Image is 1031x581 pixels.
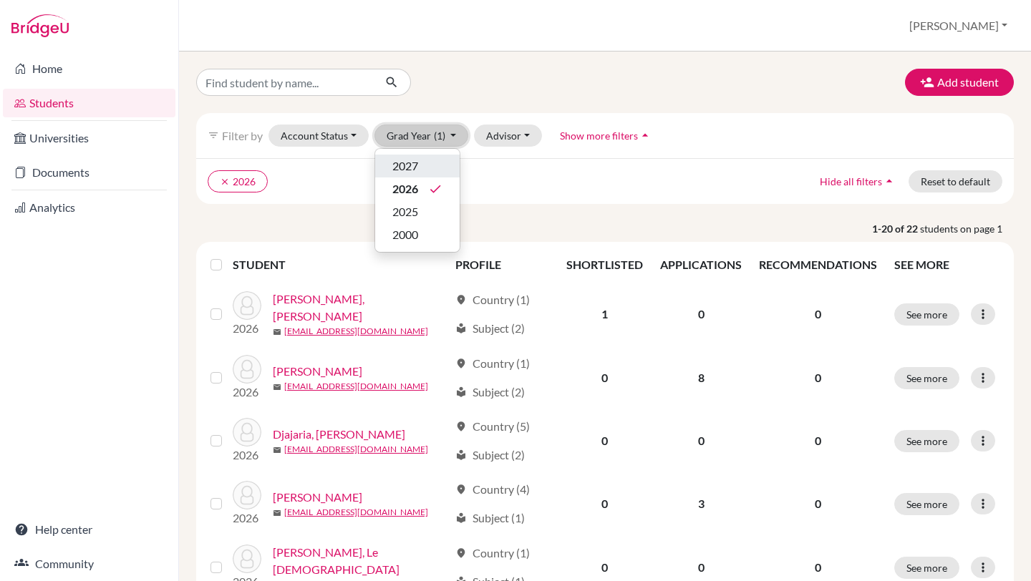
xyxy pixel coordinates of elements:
[455,545,530,562] div: Country (1)
[455,421,467,432] span: location_on
[11,14,69,37] img: Bridge-U
[233,355,261,384] img: Dirga, Jacob
[233,545,261,573] img: Lalas, Le Dio
[284,506,428,519] a: [EMAIL_ADDRESS][DOMAIN_NAME]
[220,177,230,187] i: clear
[455,355,530,372] div: Country (1)
[3,193,175,222] a: Analytics
[392,180,418,197] span: 2026
[196,69,374,96] input: Find student by name...
[273,383,281,391] span: mail
[638,128,652,142] i: arrow_drop_up
[820,175,882,187] span: Hide all filters
[447,248,558,282] th: PROFILE
[374,125,469,147] button: Grad Year(1)
[3,124,175,152] a: Universities
[208,170,268,192] button: clear2026
[882,174,896,188] i: arrow_drop_up
[903,12,1014,39] button: [PERSON_NAME]
[894,493,959,515] button: See more
[222,129,263,142] span: Filter by
[233,418,261,446] img: Djajaria, Christopher Kent
[273,544,449,578] a: [PERSON_NAME], Le [DEMOGRAPHIC_DATA]
[455,512,467,524] span: local_library
[3,158,175,187] a: Documents
[273,328,281,336] span: mail
[894,303,959,326] button: See more
[455,384,525,401] div: Subject (2)
[558,346,652,409] td: 0
[273,426,405,443] a: Djajaria, [PERSON_NAME]
[3,550,175,578] a: Community
[273,363,362,380] a: [PERSON_NAME]
[3,54,175,83] a: Home
[909,170,1002,192] button: Reset to default
[268,125,369,147] button: Account Status
[392,203,418,220] span: 2025
[652,472,750,535] td: 3
[905,69,1014,96] button: Add student
[652,409,750,472] td: 0
[273,489,362,506] a: [PERSON_NAME]
[455,449,467,461] span: local_library
[759,495,877,512] p: 0
[284,380,428,393] a: [EMAIL_ADDRESS][DOMAIN_NAME]
[455,484,467,495] span: location_on
[233,320,261,337] p: 2026
[233,446,261,464] p: 2026
[750,248,886,282] th: RECOMMENDATIONS
[375,155,460,177] button: 2027
[375,223,460,246] button: 2000
[233,384,261,401] p: 2026
[284,325,428,338] a: [EMAIL_ADDRESS][DOMAIN_NAME]
[558,409,652,472] td: 0
[455,386,467,398] span: local_library
[920,221,1014,236] span: students on page 1
[392,157,418,175] span: 2027
[428,182,442,196] i: done
[375,177,460,200] button: 2026done
[560,130,638,142] span: Show more filters
[434,130,445,142] span: (1)
[652,282,750,346] td: 0
[872,221,920,236] strong: 1-20 of 22
[894,557,959,579] button: See more
[455,358,467,369] span: location_on
[894,367,959,389] button: See more
[759,369,877,386] p: 0
[455,418,530,435] div: Country (5)
[233,509,261,527] p: 2026
[273,290,449,325] a: [PERSON_NAME], [PERSON_NAME]
[886,248,1008,282] th: SEE MORE
[273,509,281,517] span: mail
[455,323,467,334] span: local_library
[233,248,447,282] th: STUDENT
[392,226,418,243] span: 2000
[455,509,525,527] div: Subject (1)
[808,170,909,192] button: Hide all filtersarrow_drop_up
[3,515,175,544] a: Help center
[558,472,652,535] td: 0
[759,432,877,449] p: 0
[474,125,542,147] button: Advisor
[652,248,750,282] th: APPLICATIONS
[455,446,525,464] div: Subject (2)
[233,291,261,320] img: Coelho, Julia Machuca
[233,481,261,509] img: Jung, Jeongwon
[374,148,460,253] div: Grad Year(1)
[455,481,530,498] div: Country (4)
[375,200,460,223] button: 2025
[455,291,530,308] div: Country (1)
[455,547,467,559] span: location_on
[652,346,750,409] td: 8
[208,130,219,141] i: filter_list
[759,559,877,576] p: 0
[455,294,467,306] span: location_on
[284,443,428,456] a: [EMAIL_ADDRESS][DOMAIN_NAME]
[3,89,175,117] a: Students
[455,320,525,337] div: Subject (2)
[548,125,664,147] button: Show more filtersarrow_drop_up
[759,306,877,323] p: 0
[558,282,652,346] td: 1
[894,430,959,452] button: See more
